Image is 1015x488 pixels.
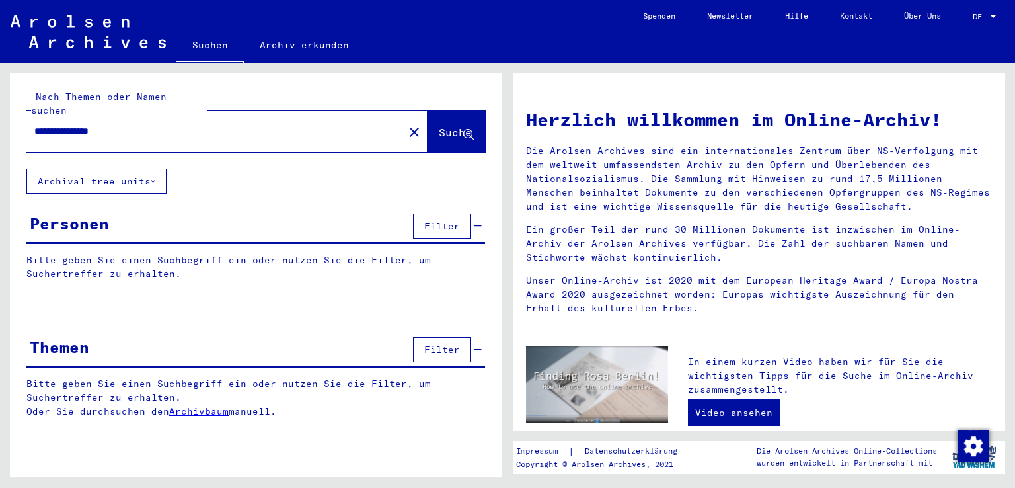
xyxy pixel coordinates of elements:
p: Die Arolsen Archives sind ein internationales Zentrum über NS-Verfolgung mit dem weltweit umfasse... [526,144,992,214]
div: | [516,444,693,458]
span: Filter [424,220,460,232]
div: Personen [30,212,109,235]
div: Themen [30,335,89,359]
a: Archivbaum [169,405,229,417]
a: Impressum [516,444,568,458]
img: yv_logo.png [950,440,999,473]
p: Bitte geben Sie einen Suchbegriff ein oder nutzen Sie die Filter, um Suchertreffer zu erhalten. [26,253,485,281]
button: Filter [413,337,471,362]
img: video.jpg [526,346,668,423]
a: Archiv erkunden [244,29,365,61]
p: Copyright © Arolsen Archives, 2021 [516,458,693,470]
p: Unser Online-Archiv ist 2020 mit dem European Heritage Award / Europa Nostra Award 2020 ausgezeic... [526,274,992,315]
button: Clear [401,118,428,145]
button: Archival tree units [26,169,167,194]
a: Datenschutzerklärung [574,444,693,458]
p: wurden entwickelt in Partnerschaft mit [757,457,937,469]
a: Suchen [176,29,244,63]
p: Bitte geben Sie einen Suchbegriff ein oder nutzen Sie die Filter, um Suchertreffer zu erhalten. O... [26,377,486,419]
a: Video ansehen [688,399,780,426]
span: Suche [439,126,472,139]
h1: Herzlich willkommen im Online-Archiv! [526,106,992,134]
mat-label: Nach Themen oder Namen suchen [31,91,167,116]
mat-icon: close [406,124,422,140]
button: Suche [428,111,486,152]
p: Ein großer Teil der rund 30 Millionen Dokumente ist inzwischen im Online-Archiv der Arolsen Archi... [526,223,992,264]
span: Filter [424,344,460,356]
img: Zustimmung ändern [958,430,989,462]
p: Die Arolsen Archives Online-Collections [757,445,937,457]
span: DE [973,12,987,21]
p: In einem kurzen Video haben wir für Sie die wichtigsten Tipps für die Suche im Online-Archiv zusa... [688,355,992,397]
button: Filter [413,214,471,239]
img: Arolsen_neg.svg [11,15,166,48]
